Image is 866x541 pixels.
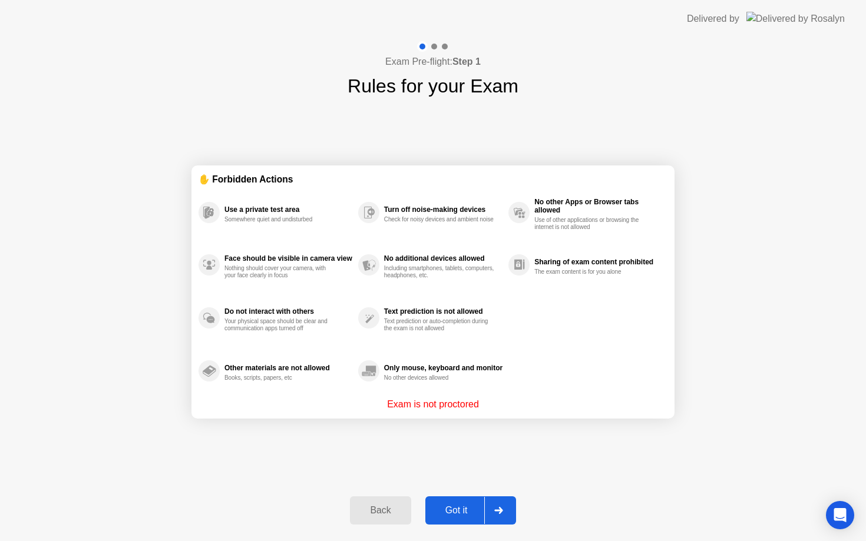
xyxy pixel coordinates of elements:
[826,501,854,529] div: Open Intercom Messenger
[384,364,503,372] div: Only mouse, keyboard and monitor
[224,205,352,214] div: Use a private test area
[224,374,336,381] div: Books, scripts, papers, etc
[452,57,481,67] b: Step 1
[385,55,481,69] h4: Exam Pre-flight:
[384,205,503,214] div: Turn off noise-making devices
[534,198,662,214] div: No other Apps or Browser tabs allowed
[348,72,518,100] h1: Rules for your Exam
[224,318,336,332] div: Your physical space should be clear and communication apps turned off
[429,505,484,516] div: Got it
[384,318,495,332] div: Text prediction or auto-completion during the exam is not allowed
[353,505,407,516] div: Back
[387,397,479,411] p: Exam is not proctored
[199,172,667,186] div: ✋ Forbidden Actions
[384,307,503,316] div: Text prediction is not allowed
[224,364,352,372] div: Other materials are not allowed
[534,268,646,276] div: The exam content is for you alone
[687,12,739,26] div: Delivered by
[224,265,336,279] div: Nothing should cover your camera, with your face clearly in focus
[746,12,845,25] img: Delivered by Rosalyn
[384,216,495,223] div: Check for noisy devices and ambient noise
[425,496,516,525] button: Got it
[224,216,336,223] div: Somewhere quiet and undisturbed
[224,254,352,263] div: Face should be visible in camera view
[384,374,495,381] div: No other devices allowed
[350,496,411,525] button: Back
[384,265,495,279] div: Including smartphones, tablets, computers, headphones, etc.
[224,307,352,316] div: Do not interact with others
[384,254,503,263] div: No additional devices allowed
[534,217,646,231] div: Use of other applications or browsing the internet is not allowed
[534,258,662,266] div: Sharing of exam content prohibited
